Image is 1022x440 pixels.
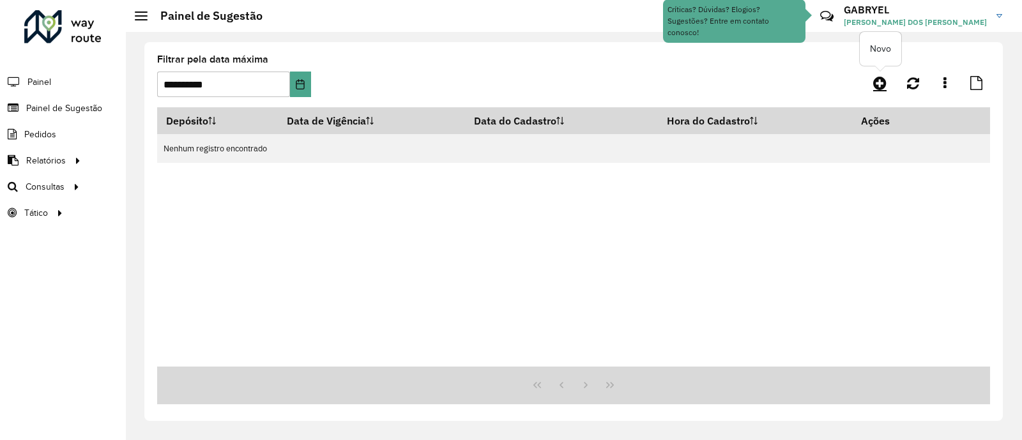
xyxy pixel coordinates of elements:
[658,107,852,134] th: Hora do Cadastro
[844,4,987,16] h3: GABRYEL
[24,128,56,141] span: Pedidos
[148,9,263,23] h2: Painel de Sugestão
[278,107,465,134] th: Data de Vigência
[24,206,48,220] span: Tático
[26,102,102,115] span: Painel de Sugestão
[26,154,66,167] span: Relatórios
[157,52,268,67] label: Filtrar pela data máxima
[26,180,65,193] span: Consultas
[27,75,51,89] span: Painel
[813,3,841,30] a: Contato Rápido
[852,107,929,134] th: Ações
[290,72,310,97] button: Choose Date
[157,134,990,163] td: Nenhum registro encontrado
[157,107,278,134] th: Depósito
[860,32,901,66] div: Novo
[465,107,658,134] th: Data do Cadastro
[844,17,987,28] span: [PERSON_NAME] DOS [PERSON_NAME]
